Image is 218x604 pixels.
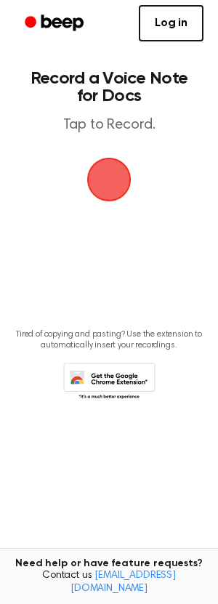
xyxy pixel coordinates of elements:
[139,5,203,41] a: Log in
[87,158,131,201] button: Beep Logo
[9,570,209,595] span: Contact us
[26,116,192,134] p: Tap to Record.
[15,9,97,38] a: Beep
[12,329,206,351] p: Tired of copying and pasting? Use the extension to automatically insert your recordings.
[70,571,176,594] a: [EMAIL_ADDRESS][DOMAIN_NAME]
[26,70,192,105] h1: Record a Voice Note for Docs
